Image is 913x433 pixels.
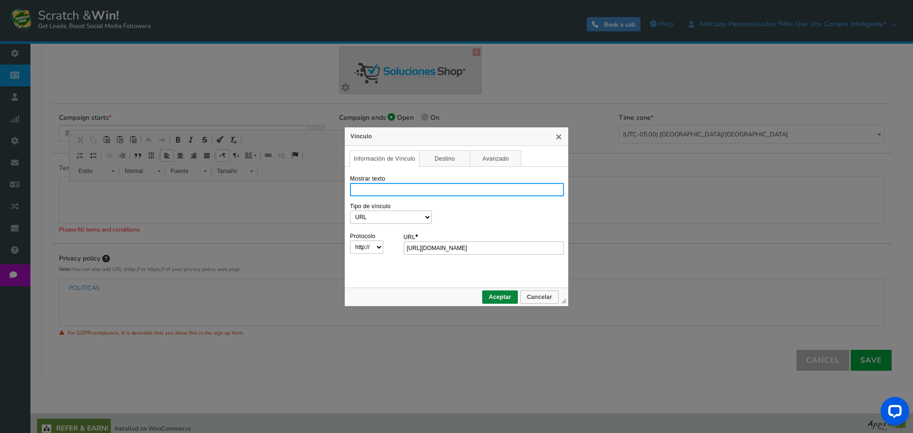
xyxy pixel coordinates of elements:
div: Información de Vínculo [350,171,563,285]
a: Destino [419,150,470,167]
a: Cerrar [555,133,563,140]
div: Vínculo [345,127,568,146]
a: Cancelar [520,290,559,304]
a: Aceptar [482,290,518,304]
label: Mostrar texto [350,175,385,182]
a: Avanzado [470,150,521,167]
a: Información de Vínculo [350,150,419,167]
label: URL [404,234,418,241]
label: Protocolo [350,233,375,240]
label: Tipo de vínculo [350,203,390,210]
span: Cancelar [521,294,558,300]
span: Aceptar [483,294,517,300]
div: Arrastre para redimensionar [561,298,566,303]
iframe: LiveChat chat widget [873,393,913,433]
